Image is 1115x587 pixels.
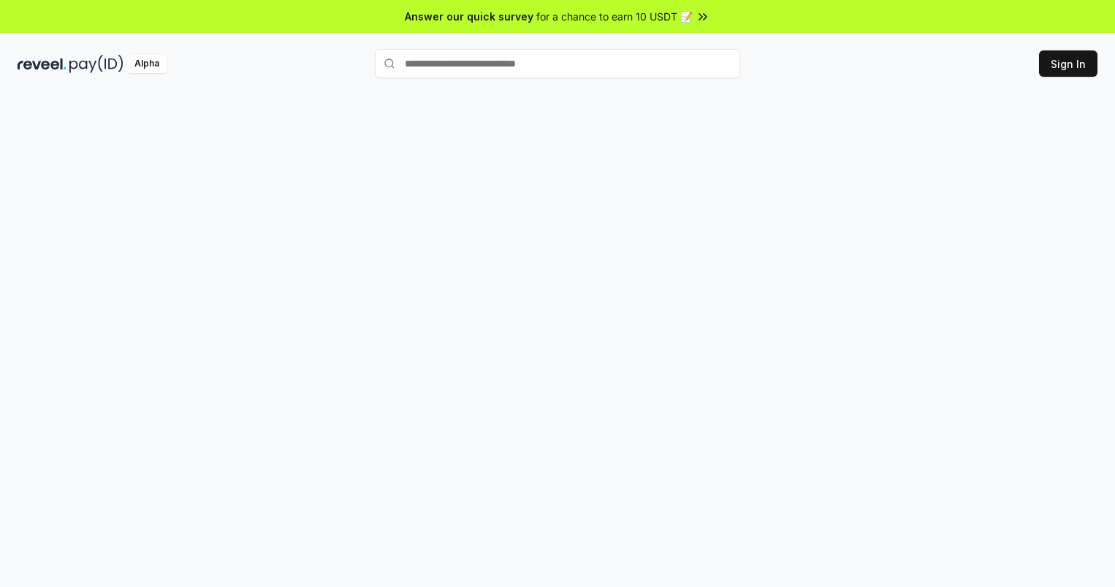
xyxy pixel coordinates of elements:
div: Alpha [126,55,167,73]
span: Answer our quick survey [405,9,533,24]
img: pay_id [69,55,123,73]
button: Sign In [1039,50,1097,77]
span: for a chance to earn 10 USDT 📝 [536,9,693,24]
img: reveel_dark [18,55,66,73]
